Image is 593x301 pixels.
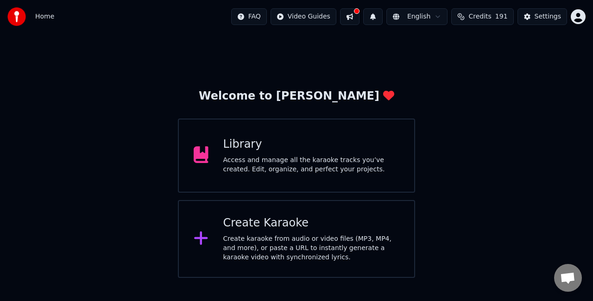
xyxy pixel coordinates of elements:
div: Welcome to [PERSON_NAME] [199,89,394,104]
button: Video Guides [271,8,336,25]
button: Settings [517,8,567,25]
img: youka [7,7,26,26]
div: Library [223,137,400,152]
nav: breadcrumb [35,12,54,21]
div: Settings [535,12,561,21]
button: FAQ [231,8,267,25]
div: Access and manage all the karaoke tracks you’ve created. Edit, organize, and perfect your projects. [223,156,400,174]
span: 191 [495,12,508,21]
div: Create karaoke from audio or video files (MP3, MP4, and more), or paste a URL to instantly genera... [223,234,400,262]
span: Credits [468,12,491,21]
button: Credits191 [451,8,513,25]
span: Home [35,12,54,21]
a: Open chat [554,264,582,292]
div: Create Karaoke [223,216,400,231]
